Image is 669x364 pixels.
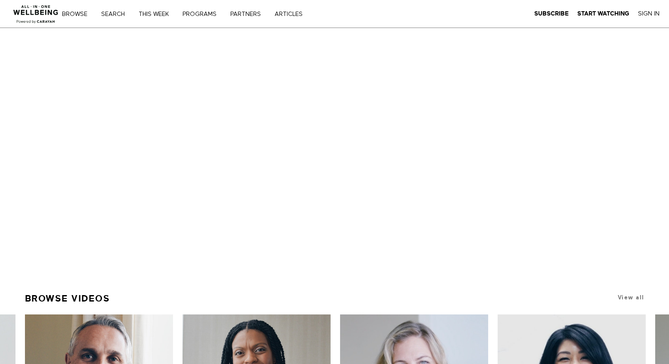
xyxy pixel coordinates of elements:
strong: Subscribe [534,10,569,17]
a: PARTNERS [227,11,270,17]
a: PROGRAMS [180,11,226,17]
a: Browse Videos [25,289,110,308]
nav: Primary [68,9,320,18]
a: Sign In [638,10,660,18]
a: Browse [59,11,96,17]
strong: Start Watching [577,10,629,17]
a: Start Watching [577,10,629,18]
a: ARTICLES [272,11,312,17]
a: Subscribe [534,10,569,18]
a: View all [618,294,644,301]
a: Search [98,11,134,17]
a: THIS WEEK [136,11,178,17]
